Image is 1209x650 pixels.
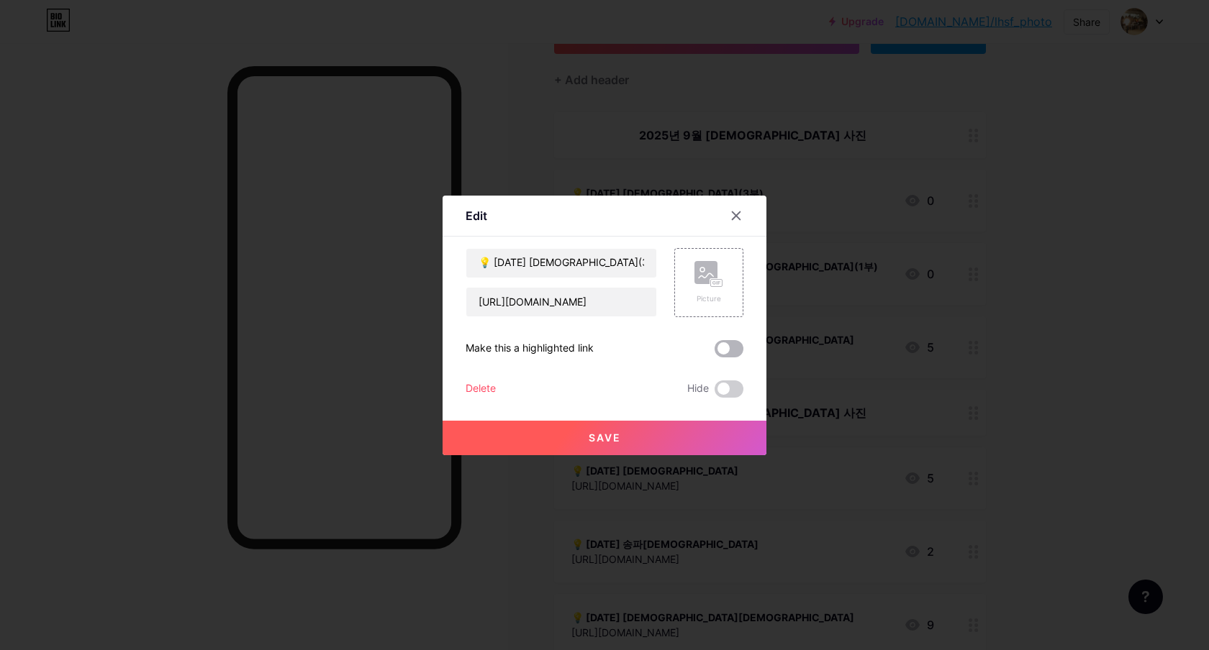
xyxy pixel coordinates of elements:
div: Make this a highlighted link [466,340,594,357]
input: URL [466,288,656,316]
div: Edit [466,207,487,224]
div: Delete [466,380,496,398]
input: Title [466,249,656,278]
div: Picture [694,293,723,304]
button: Save [443,421,766,455]
span: Hide [687,380,709,398]
span: Save [589,431,621,444]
